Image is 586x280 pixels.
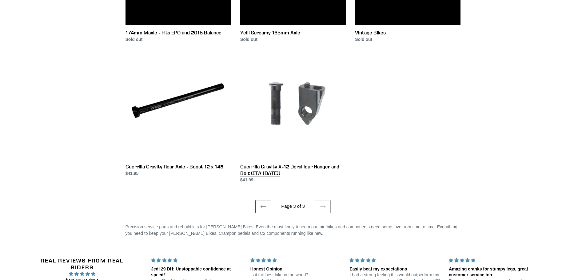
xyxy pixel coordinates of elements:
span: 4.97 stars [29,270,135,277]
div: 5 stars [449,257,541,264]
div: Amazing cranks for stumpy legs, great customer service too [449,266,541,278]
div: Easily beat my expectations [349,266,441,272]
h2: Real Reviews from Real Riders [29,257,135,270]
div: Jedi 29 DH: Unstoppable confidence at speed! [151,266,243,278]
div: Honest Opinion [250,266,342,272]
div: 5 stars [151,257,243,264]
p: Precision service parts and rebuild kits for [PERSON_NAME] Bikes. Even the most finely tuned moun... [126,224,461,237]
div: 5 stars [349,257,441,264]
div: 5 stars [250,257,342,264]
li: Page 3 of 3 [273,203,313,210]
